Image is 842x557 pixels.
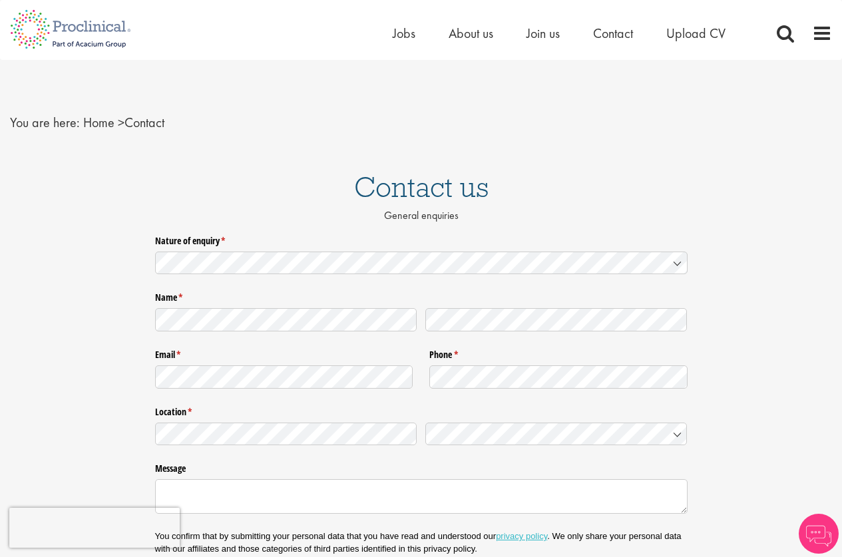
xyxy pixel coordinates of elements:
img: Chatbot [799,514,839,554]
input: State / Province / Region [155,423,417,446]
label: Nature of enquiry [155,230,688,247]
a: breadcrumb link to Home [83,114,114,131]
input: Last [425,308,688,331]
label: Email [155,344,413,361]
input: Country [425,423,688,446]
span: You are here: [10,114,80,131]
legend: Name [155,287,688,304]
input: First [155,308,417,331]
a: privacy policy [496,531,547,541]
a: About us [449,25,493,42]
span: > [118,114,124,131]
span: Contact [83,114,164,131]
label: Phone [429,344,688,361]
a: Join us [526,25,560,42]
a: Contact [593,25,633,42]
iframe: reCAPTCHA [9,508,180,548]
p: You confirm that by submitting your personal data that you have read and understood our . We only... [155,530,688,554]
a: Jobs [393,25,415,42]
a: Upload CV [666,25,726,42]
label: Message [155,458,688,475]
legend: Location [155,401,688,419]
